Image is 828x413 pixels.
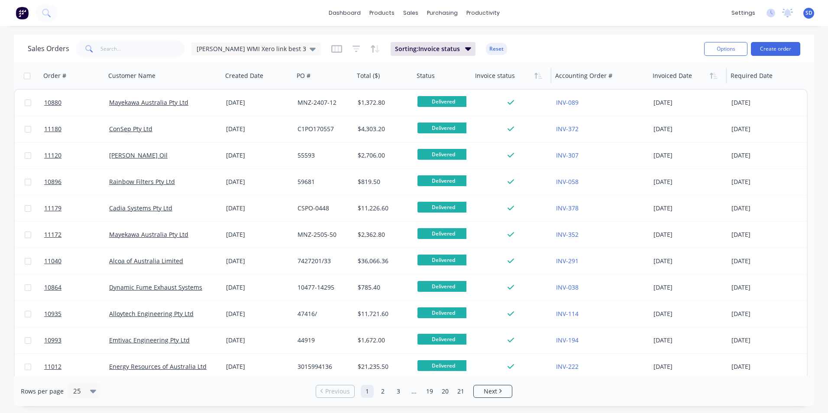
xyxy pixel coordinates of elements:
div: C1PO170557 [298,125,348,133]
a: Dynamic Fume Exhaust Systems [109,283,202,291]
a: INV-194 [556,336,579,344]
a: Mayekawa Australia Pty Ltd [109,230,188,239]
a: INV-222 [556,362,579,371]
div: $1,372.80 [358,98,408,107]
span: 10993 [44,336,61,345]
div: $36,066.36 [358,257,408,265]
ul: Pagination [312,385,516,398]
a: 10896 [44,169,109,195]
div: [DATE] [653,336,724,345]
div: 55593 [298,151,348,160]
div: 47416/ [298,310,348,318]
a: Jump forward [408,385,420,398]
span: Delivered [417,281,469,292]
div: sales [399,6,423,19]
h1: Sales Orders [28,45,69,53]
div: 59681 [298,177,348,186]
div: $2,362.80 [358,230,408,239]
a: Emtivac Engineering Pty Ltd [109,336,190,344]
span: Rows per page [21,387,64,396]
div: 7427201/33 [298,257,348,265]
div: PO # [297,71,310,80]
a: Page 2 [376,385,389,398]
div: [DATE] [226,125,291,133]
a: INV-352 [556,230,579,239]
div: $2,706.00 [358,151,408,160]
div: Order # [43,71,66,80]
a: Mayekawa Australia Pty Ltd [109,98,188,106]
div: $819.50 [358,177,408,186]
button: Create order [751,42,800,56]
div: [DATE] [731,98,800,107]
span: Sorting: Invoice status [395,45,460,53]
div: Required Date [731,71,773,80]
span: 11040 [44,257,61,265]
div: [DATE] [653,177,724,186]
span: 11120 [44,151,61,160]
a: 10993 [44,327,109,353]
a: 10864 [44,274,109,300]
div: [DATE] [731,362,800,371]
div: $21,235.50 [358,362,408,371]
div: $785.40 [358,283,408,292]
div: [DATE] [731,310,800,318]
div: [DATE] [653,230,724,239]
a: 11172 [44,222,109,248]
button: Options [704,42,747,56]
div: $11,226.60 [358,204,408,213]
span: Previous [325,387,350,396]
span: Delivered [417,228,469,239]
div: Accounting Order # [555,71,612,80]
a: Next page [474,387,512,396]
a: Page 21 [454,385,467,398]
a: 11012 [44,354,109,380]
span: Next [484,387,497,396]
a: 11120 [44,142,109,168]
div: [DATE] [731,230,800,239]
a: Page 19 [423,385,436,398]
span: Delivered [417,202,469,213]
div: MNZ-2505-50 [298,230,348,239]
div: [DATE] [653,283,724,292]
span: 11179 [44,204,61,213]
img: Factory [16,6,29,19]
span: 10935 [44,310,61,318]
span: 10864 [44,283,61,292]
div: [DATE] [226,98,291,107]
a: 11180 [44,116,109,142]
a: Alloytech Engineering Pty Ltd [109,310,194,318]
div: [DATE] [226,283,291,292]
a: INV-038 [556,283,579,291]
div: [DATE] [731,204,800,213]
span: Delivered [417,96,469,107]
button: Reset [486,43,507,55]
span: Delivered [417,149,469,160]
a: ConSep Pty Ltd [109,125,152,133]
div: 10477-14295 [298,283,348,292]
a: 11040 [44,248,109,274]
div: [DATE] [731,283,800,292]
span: Delivered [417,360,469,371]
span: 10896 [44,177,61,186]
button: Sorting:Invoice status [391,42,475,56]
span: Delivered [417,307,469,318]
div: Customer Name [108,71,155,80]
div: [DATE] [226,230,291,239]
div: Created Date [225,71,263,80]
a: INV-114 [556,310,579,318]
span: SD [805,9,812,17]
span: 11180 [44,125,61,133]
a: INV-089 [556,98,579,106]
a: Page 3 [392,385,405,398]
div: [DATE] [653,310,724,318]
div: [DATE] [653,362,724,371]
div: [DATE] [731,257,800,265]
a: Page 20 [439,385,452,398]
a: 10935 [44,301,109,327]
div: CSPO-0448 [298,204,348,213]
a: Alcoa of Australia Limited [109,257,183,265]
div: [DATE] [653,98,724,107]
div: productivity [462,6,504,19]
span: 10880 [44,98,61,107]
input: Search... [100,40,185,58]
